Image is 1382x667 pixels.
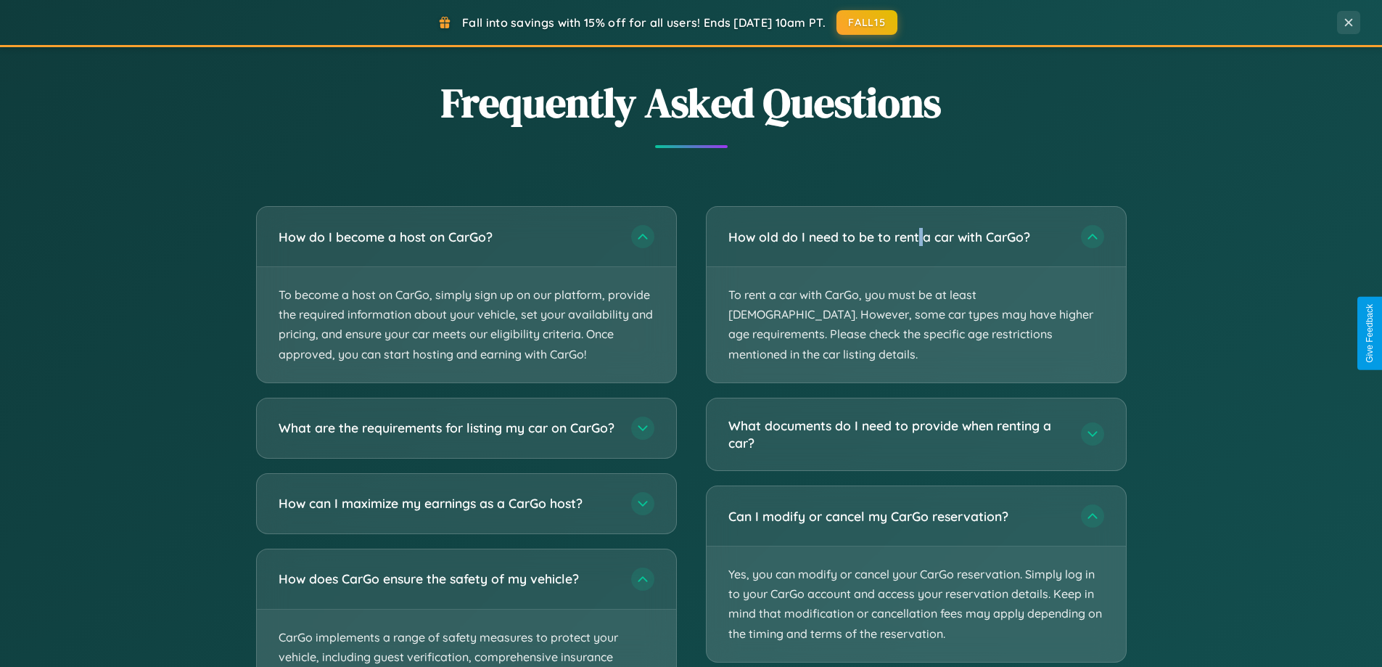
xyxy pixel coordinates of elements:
p: To rent a car with CarGo, you must be at least [DEMOGRAPHIC_DATA]. However, some car types may ha... [707,267,1126,382]
p: Yes, you can modify or cancel your CarGo reservation. Simply log in to your CarGo account and acc... [707,547,1126,662]
h3: How does CarGo ensure the safety of my vehicle? [279,570,617,588]
h3: How do I become a host on CarGo? [279,228,617,246]
div: Give Feedback [1365,304,1375,363]
h3: How old do I need to be to rent a car with CarGo? [728,228,1066,246]
h3: What are the requirements for listing my car on CarGo? [279,419,617,437]
h3: How can I maximize my earnings as a CarGo host? [279,494,617,512]
button: FALL15 [836,10,897,35]
p: To become a host on CarGo, simply sign up on our platform, provide the required information about... [257,267,676,382]
h3: What documents do I need to provide when renting a car? [728,417,1066,452]
h2: Frequently Asked Questions [256,75,1127,131]
h3: Can I modify or cancel my CarGo reservation? [728,507,1066,525]
span: Fall into savings with 15% off for all users! Ends [DATE] 10am PT. [462,15,826,30]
